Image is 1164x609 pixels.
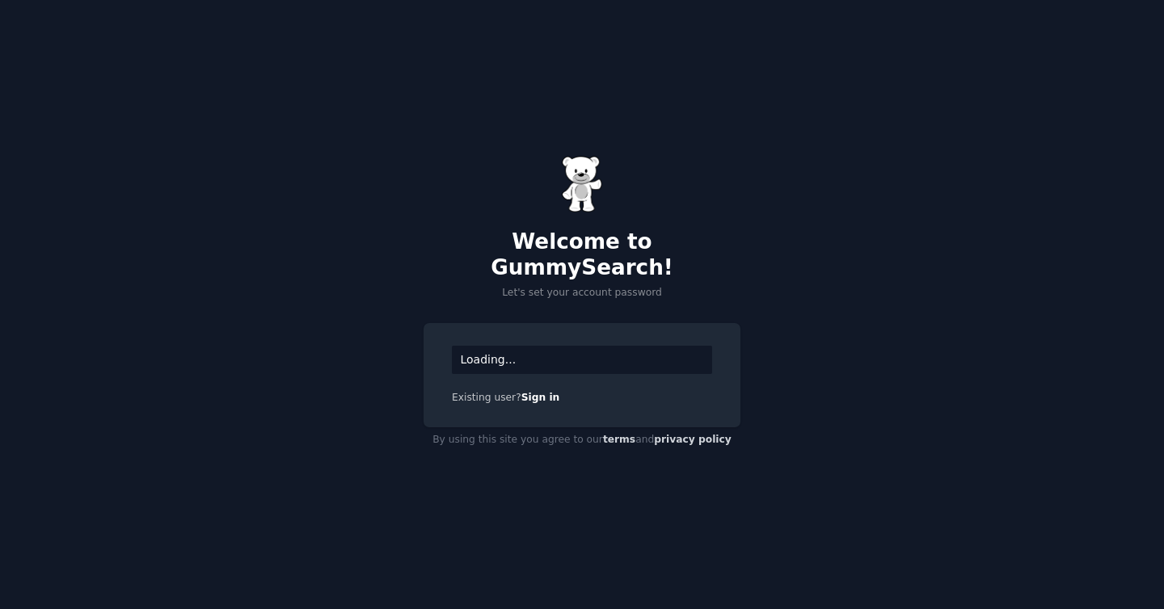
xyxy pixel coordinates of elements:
a: terms [603,434,635,445]
a: privacy policy [654,434,732,445]
p: Let's set your account password [424,286,740,300]
div: Loading... [452,346,712,374]
img: Gummy Bear [562,156,602,212]
div: By using this site you agree to our and [424,427,740,453]
span: Existing user? [452,392,521,403]
h2: Welcome to GummySearch! [424,229,740,280]
a: Sign in [521,392,560,403]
